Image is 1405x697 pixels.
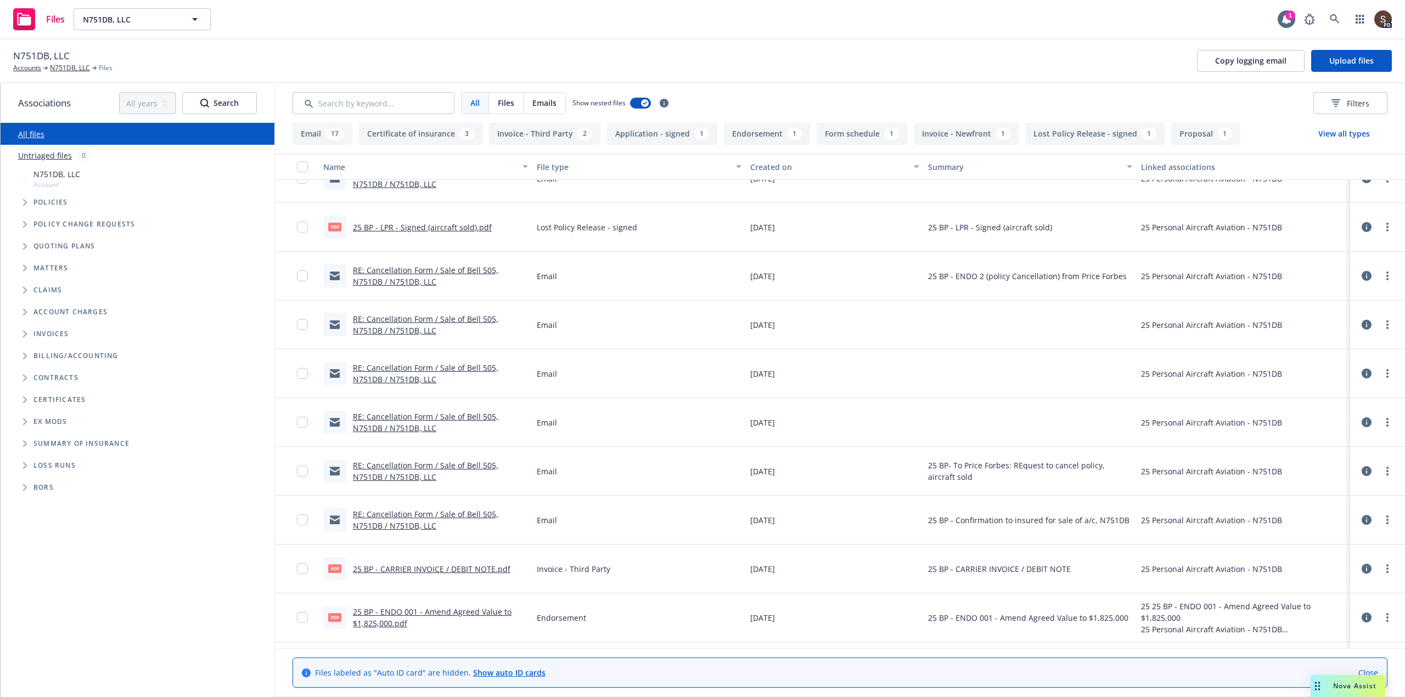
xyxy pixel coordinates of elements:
span: [DATE] [750,563,775,575]
a: N751DB, LLC [50,63,90,73]
img: photo [1374,10,1392,28]
div: 1 [884,128,899,140]
input: Toggle Row Selected [297,563,308,574]
button: Form schedule [817,123,907,145]
input: Select all [297,161,308,172]
input: Toggle Row Selected [297,368,308,379]
button: Linked associations [1137,154,1350,180]
div: 1 [1217,128,1232,140]
span: pdf [328,223,341,231]
button: Email [293,123,352,145]
button: Filters [1313,92,1387,114]
input: Toggle Row Selected [297,319,308,330]
div: Name [323,161,516,173]
a: RE: Cancellation Form / Sale of Bell 505, N751DB / N751DB, LLC [353,362,498,384]
div: 2 [577,128,592,140]
span: Matters [33,265,68,271]
div: 25 Personal Aircraft Aviation - N751DB [1141,417,1282,428]
span: Email [537,319,557,331]
button: Proposal [1171,123,1240,145]
a: more [1381,220,1394,234]
span: Lost Policy Release - signed [537,222,637,233]
a: Accounts [13,63,41,73]
div: 25 Personal Aircraft Aviation - N751DB [1141,563,1282,575]
a: 25 BP - LPR - Signed (aircraft sold).pdf [353,222,492,233]
span: Policy change requests [33,221,135,228]
a: more [1381,318,1394,331]
span: Email [537,368,557,379]
span: Claims [33,287,62,293]
div: 25 Personal Aircraft Aviation - N751DB [1141,319,1282,331]
a: RE: Cancellation Form / Sale of Bell 505, N751DB / N751DB, LLC [353,411,498,433]
div: 25 Personal Aircraft Aviation - N751DB [1141,514,1282,526]
div: 25 Personal Aircraft Aviation - N751DB [1141,368,1282,379]
span: Loss Runs [33,462,76,469]
button: Endorsement [724,123,810,145]
span: [DATE] [750,270,775,282]
span: Certificates [33,396,86,403]
div: Folder Tree Example [1,345,274,498]
div: 25 Personal Aircraft Aviation - N751DB [1141,624,1346,635]
span: Contracts [33,375,78,381]
span: 25 BP - ENDO 001 - Amend Agreed Value to $1,825,000 [928,612,1128,624]
span: N751DB, LLC [33,168,80,180]
a: Search [1324,8,1346,30]
span: pdf [328,613,341,621]
span: Files [46,15,65,24]
span: BORs [33,484,54,491]
div: 1 [996,128,1010,140]
button: Application - signed [607,123,717,145]
span: Upload files [1329,55,1374,66]
div: 25 25 BP - ENDO 001 - Amend Agreed Value to $1,825,000 [1141,600,1346,624]
div: 1 [694,128,709,140]
a: more [1381,562,1394,575]
span: N751DB, LLC [83,14,178,25]
span: pdf [328,564,341,573]
a: Files [9,4,69,35]
button: Summary [924,154,1137,180]
span: [DATE] [750,319,775,331]
input: Toggle Row Selected [297,612,308,623]
button: Invoice - Third Party [489,123,600,145]
a: more [1381,611,1394,624]
input: Toggle Row Selected [297,466,308,477]
a: RE: Cancellation Form / Sale of Bell 505, N751DB / N751DB, LLC [353,314,498,336]
div: Created on [750,161,907,173]
button: Lost Policy Release - signed [1025,123,1165,145]
span: Email [537,466,557,477]
button: Upload files [1311,50,1392,72]
div: 1 [787,128,802,140]
span: Account [33,180,80,189]
a: RE: Cancellation Form / Sale of Bell 505, N751DB / N751DB, LLC [353,265,498,287]
span: [DATE] [750,612,775,624]
span: Emails [532,97,557,109]
span: 25 BP- To Price Forbes: REquest to cancel policy, aircraft sold [928,460,1133,483]
a: RE: Cancellation Form / Sale of Bell 505, N751DB / N751DB, LLC [353,460,498,482]
span: Invoice - Third Party [537,563,610,575]
span: Files [498,97,514,109]
div: 3 [459,128,474,140]
button: Name [319,154,532,180]
a: more [1381,367,1394,380]
span: Quoting plans [33,243,95,250]
span: Billing/Accounting [33,353,119,359]
div: 17 [325,128,344,140]
input: Toggle Row Selected [297,222,308,233]
div: 0 [76,149,91,162]
button: File type [532,154,746,180]
a: 25 BP - CARRIER INVOICE / DEBIT NOTE.pdf [353,564,510,574]
span: 25 BP - CARRIER INVOICE / DEBIT NOTE [928,563,1071,575]
svg: Search [200,99,209,107]
input: Search by keyword... [293,92,454,114]
span: Ex Mods [33,418,67,425]
button: Certificate of insurance [359,123,482,145]
span: [DATE] [750,368,775,379]
a: Show auto ID cards [473,667,546,678]
button: View all types [1301,123,1387,145]
span: Files labeled as "Auto ID card" are hidden. [315,667,546,678]
span: Endorsement [537,612,586,624]
a: Report a Bug [1299,8,1320,30]
div: File type [537,161,729,173]
a: 25 BP - ENDO 001 - Amend Agreed Value to $1,825,000.pdf [353,607,512,628]
a: more [1381,464,1394,478]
